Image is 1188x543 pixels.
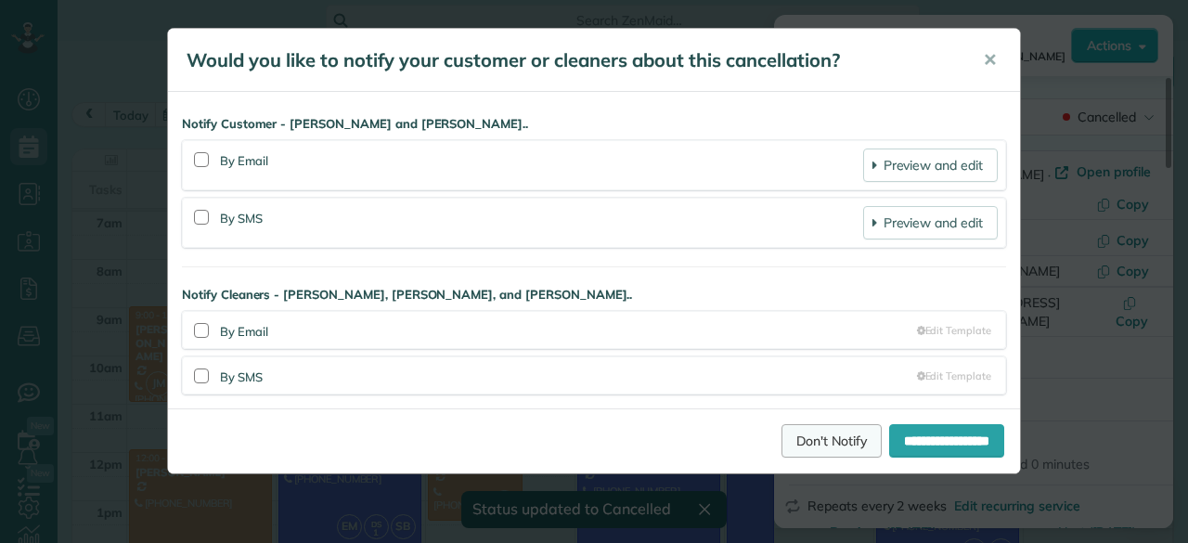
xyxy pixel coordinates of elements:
[182,286,1006,304] strong: Notify Cleaners - [PERSON_NAME], [PERSON_NAME], and [PERSON_NAME]..
[917,323,991,338] a: Edit Template
[863,206,998,239] a: Preview and edit
[863,149,998,182] a: Preview and edit
[220,319,917,341] div: By Email
[220,149,863,182] div: By Email
[187,47,957,73] h5: Would you like to notify your customer or cleaners about this cancellation?
[220,206,863,239] div: By SMS
[917,368,991,383] a: Edit Template
[182,115,1006,133] strong: Notify Customer - [PERSON_NAME] and [PERSON_NAME]..
[220,365,917,386] div: By SMS
[781,424,882,458] a: Don't Notify
[983,49,997,71] span: ✕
